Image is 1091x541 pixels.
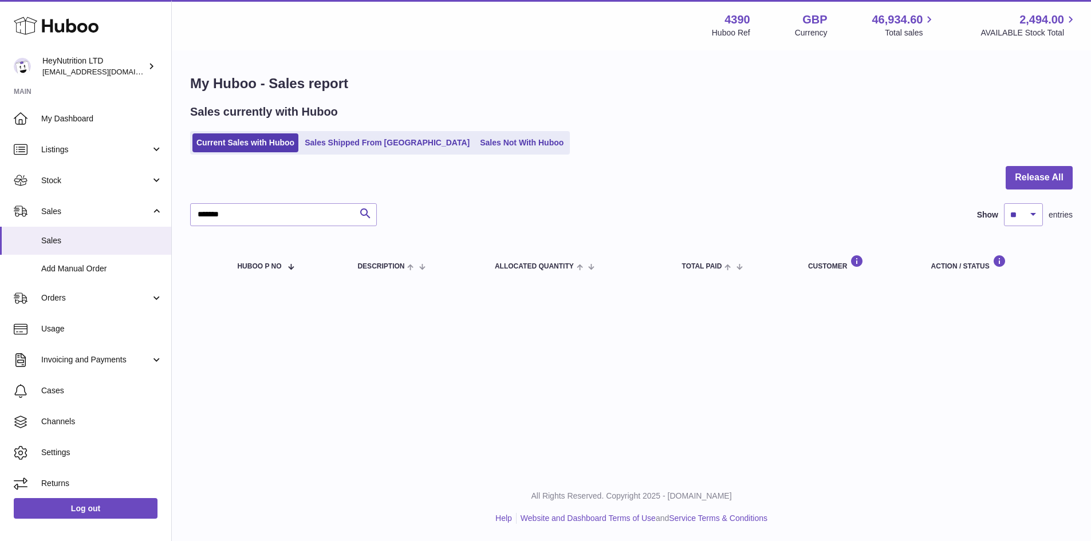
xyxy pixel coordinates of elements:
span: Cases [41,385,163,396]
span: 2,494.00 [1019,12,1064,27]
h1: My Huboo - Sales report [190,74,1073,93]
span: Description [357,263,404,270]
div: Currency [795,27,828,38]
span: Usage [41,323,163,334]
span: Invoicing and Payments [41,354,151,365]
a: Sales Not With Huboo [476,133,568,152]
span: Sales [41,206,151,217]
strong: 4390 [724,12,750,27]
span: ALLOCATED Quantity [495,263,574,270]
span: Settings [41,447,163,458]
strong: GBP [802,12,827,27]
a: 2,494.00 AVAILABLE Stock Total [980,12,1077,38]
span: 46,934.60 [872,12,923,27]
span: Total sales [885,27,936,38]
span: Returns [41,478,163,489]
div: Action / Status [931,255,1061,270]
li: and [517,513,767,524]
a: 46,934.60 Total sales [872,12,936,38]
a: Website and Dashboard Terms of Use [521,514,656,523]
span: Stock [41,175,151,186]
p: All Rights Reserved. Copyright 2025 - [DOMAIN_NAME] [181,491,1082,501]
span: Channels [41,416,163,427]
span: My Dashboard [41,113,163,124]
div: Huboo Ref [712,27,750,38]
a: Service Terms & Conditions [669,514,767,523]
span: Listings [41,144,151,155]
button: Release All [1006,166,1073,189]
h2: Sales currently with Huboo [190,104,338,120]
a: Help [495,514,512,523]
span: Huboo P no [237,263,281,270]
label: Show [977,210,998,220]
span: Total paid [682,263,722,270]
span: [EMAIL_ADDRESS][DOMAIN_NAME] [42,67,168,76]
div: Customer [808,255,908,270]
div: HeyNutrition LTD [42,56,145,77]
span: entries [1049,210,1073,220]
span: Orders [41,293,151,303]
a: Sales Shipped From [GEOGRAPHIC_DATA] [301,133,474,152]
span: Sales [41,235,163,246]
img: info@heynutrition.com [14,58,31,75]
span: Add Manual Order [41,263,163,274]
span: AVAILABLE Stock Total [980,27,1077,38]
a: Log out [14,498,157,519]
a: Current Sales with Huboo [192,133,298,152]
